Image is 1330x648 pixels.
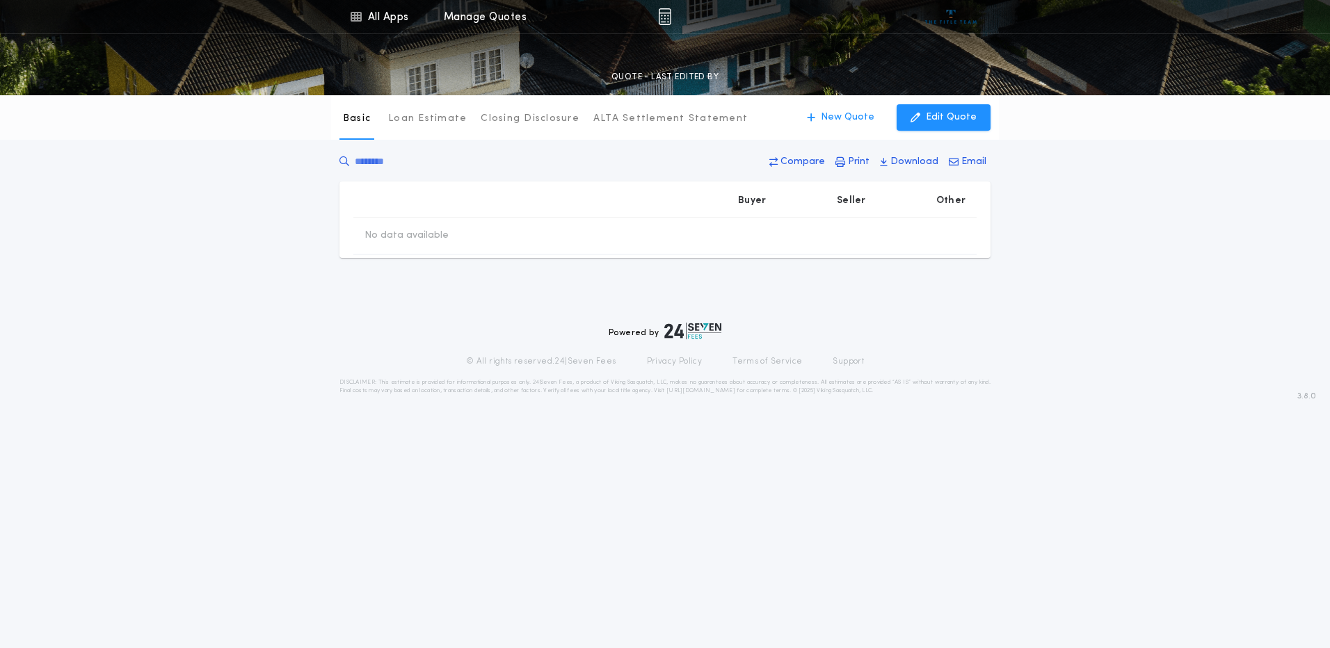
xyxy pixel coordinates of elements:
[765,149,829,175] button: Compare
[1297,390,1316,403] span: 3.8.0
[961,155,986,169] p: Email
[664,323,721,339] img: logo
[593,112,748,126] p: ALTA Settlement Statement
[793,104,888,131] button: New Quote
[343,112,371,126] p: Basic
[833,356,864,367] a: Support
[925,10,977,24] img: vs-icon
[897,104,991,131] button: Edit Quote
[936,194,966,208] p: Other
[609,323,721,339] div: Powered by
[780,155,825,169] p: Compare
[821,111,874,124] p: New Quote
[658,8,671,25] img: img
[611,70,719,84] p: QUOTE - LAST EDITED BY
[388,112,467,126] p: Loan Estimate
[831,149,874,175] button: Print
[738,194,766,208] p: Buyer
[732,356,802,367] a: Terms of Service
[481,112,579,126] p: Closing Disclosure
[466,356,616,367] p: © All rights reserved. 24|Seven Fees
[339,378,991,395] p: DISCLAIMER: This estimate is provided for informational purposes only. 24|Seven Fees, a product o...
[945,149,991,175] button: Email
[876,149,943,175] button: Download
[837,194,866,208] p: Seller
[353,218,460,254] td: No data available
[890,155,938,169] p: Download
[848,155,870,169] p: Print
[926,111,977,124] p: Edit Quote
[666,388,735,394] a: [URL][DOMAIN_NAME]
[647,356,703,367] a: Privacy Policy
